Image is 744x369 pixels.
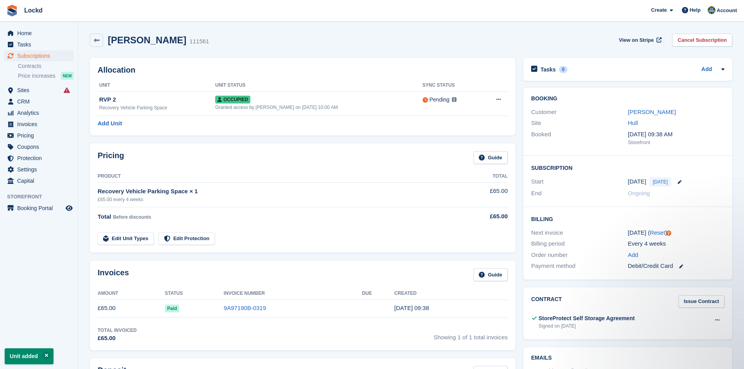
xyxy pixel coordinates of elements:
[539,314,635,323] div: StoreProtect Self Storage Agreement
[453,212,508,221] div: £65.00
[6,5,18,16] img: stora-icon-8386f47178a22dfd0bd8f6a31ec36ba5ce8667c1dd55bd0f319d3a0aa187defe.svg
[559,66,568,73] div: 0
[98,66,508,75] h2: Allocation
[651,6,667,14] span: Create
[665,230,672,237] div: Tooltip anchor
[21,4,46,17] a: Lockd
[5,348,54,364] p: Unit added
[362,287,394,300] th: Due
[165,287,224,300] th: Status
[4,96,74,107] a: menu
[531,215,724,223] h2: Billing
[4,130,74,141] a: menu
[539,323,635,330] div: Signed on [DATE]
[531,164,724,171] h2: Subscription
[531,130,628,146] div: Booked
[690,6,701,14] span: Help
[98,232,154,245] a: Edit Unit Types
[628,239,724,248] div: Every 4 weeks
[531,262,628,271] div: Payment method
[98,268,129,281] h2: Invoices
[17,107,64,118] span: Analytics
[541,66,556,73] h2: Tasks
[17,119,64,130] span: Invoices
[473,151,508,164] a: Guide
[649,177,671,187] span: [DATE]
[531,355,724,361] h2: Emails
[98,187,453,196] div: Recovery Vehicle Parking Space × 1
[98,170,453,183] th: Product
[4,141,74,152] a: menu
[473,268,508,281] a: Guide
[113,214,151,220] span: Before discounts
[531,119,628,128] div: Site
[628,177,646,186] time: 2025-10-01 00:00:00 UTC
[17,175,64,186] span: Capital
[108,35,186,45] h2: [PERSON_NAME]
[628,130,724,139] div: [DATE] 09:38 AM
[224,287,362,300] th: Invoice Number
[17,39,64,50] span: Tasks
[4,119,74,130] a: menu
[4,153,74,164] a: menu
[628,119,638,126] a: Hull
[17,85,64,96] span: Sites
[17,28,64,39] span: Home
[423,79,480,92] th: Sync Status
[394,305,429,311] time: 2025-10-01 08:38:38 UTC
[215,79,423,92] th: Unit Status
[64,87,70,93] i: Smart entry sync failures have occurred
[17,96,64,107] span: CRM
[531,295,562,308] h2: Contract
[159,232,215,245] a: Edit Protection
[4,39,74,50] a: menu
[434,327,508,343] span: Showing 1 of 1 total invoices
[531,251,628,260] div: Order number
[531,108,628,117] div: Customer
[189,37,209,46] div: 111561
[98,151,124,164] h2: Pricing
[678,295,724,308] a: Issue Contract
[215,104,423,111] div: Granted access by [PERSON_NAME] on [DATE] 10:00 AM
[98,119,122,128] a: Add Unit
[453,182,508,207] td: £65.00
[628,139,724,146] div: Storefront
[4,203,74,214] a: menu
[17,203,64,214] span: Booking Portal
[17,153,64,164] span: Protection
[452,97,457,102] img: icon-info-grey-7440780725fd019a000dd9b08b2336e03edf1995a4989e88bcd33f0948082b44.svg
[628,262,724,271] div: Debit/Credit Card
[18,62,74,70] a: Contracts
[4,107,74,118] a: menu
[616,34,663,46] a: View on Stripe
[628,190,650,196] span: Ongoing
[531,228,628,237] div: Next invoice
[224,305,266,311] a: 9A97190B-0319
[708,6,715,14] img: Paul Budding
[4,85,74,96] a: menu
[98,327,137,334] div: Total Invoiced
[98,196,453,203] div: £65.00 every 4 weeks
[717,7,737,14] span: Account
[18,71,74,80] a: Price increases NEW
[17,141,64,152] span: Coupons
[17,130,64,141] span: Pricing
[4,164,74,175] a: menu
[98,79,215,92] th: Unit
[18,72,55,80] span: Price increases
[531,239,628,248] div: Billing period
[98,299,165,317] td: £65.00
[215,96,250,103] span: Occupied
[64,203,74,213] a: Preview store
[701,65,712,74] a: Add
[17,164,64,175] span: Settings
[531,96,724,102] h2: Booking
[98,213,111,220] span: Total
[7,193,78,201] span: Storefront
[531,177,628,187] div: Start
[619,36,654,44] span: View on Stripe
[531,189,628,198] div: End
[453,170,508,183] th: Total
[430,96,450,104] div: Pending
[394,287,508,300] th: Created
